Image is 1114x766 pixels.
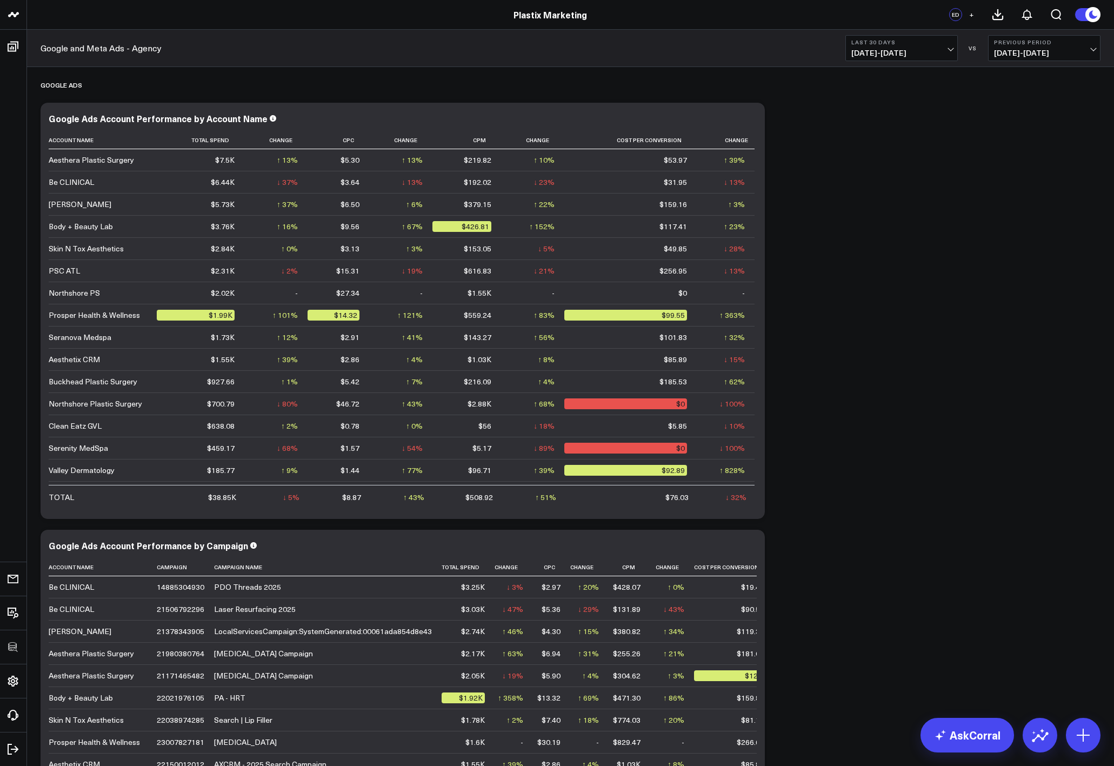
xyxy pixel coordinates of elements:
div: $81.10 [741,715,764,725]
div: VS [963,45,983,51]
div: Seranova Medspa [49,332,111,343]
div: $117.41 [659,221,687,232]
div: $31.95 [664,177,687,188]
th: Cost Per Conversion [564,131,696,149]
div: Valley Dermatology [49,465,115,476]
div: $1.55K [211,354,235,365]
div: $219.82 [464,155,491,165]
div: ↑ 12% [277,332,298,343]
div: $1.6K [465,737,485,748]
div: Google Ads Account Performance by Campaign [49,539,248,551]
div: 21171465482 [157,670,204,681]
div: Google Ads [41,72,82,97]
div: ↑ 0% [406,421,423,431]
div: ↓ 47% [502,604,523,615]
div: $216.09 [464,376,491,387]
b: Previous Period [994,39,1095,45]
div: ↑ 62% [724,376,745,387]
div: ↑ 41% [402,332,423,343]
div: $159.16 [659,199,687,210]
div: - [521,737,523,748]
div: ↓ 13% [724,177,745,188]
th: Account Name [49,131,157,149]
div: ↓ 21% [533,265,555,276]
div: $256.95 [659,265,687,276]
div: ↑ 63% [502,648,523,659]
div: $428.07 [613,582,641,592]
div: ↑ 67% [402,221,423,232]
div: ↑ 9% [281,465,298,476]
div: $829.47 [613,737,641,748]
div: ↑ 121% [397,310,423,321]
div: ↓ 13% [402,177,423,188]
th: Cpm [609,558,650,576]
div: Google Ads Account Performance by Account Name [49,112,268,124]
div: ↑ 4% [406,354,423,365]
div: ↑ 77% [402,465,423,476]
div: $49.85 [664,243,687,254]
div: [MEDICAL_DATA] [214,737,277,748]
div: $14.32 [308,310,359,321]
div: $7.5K [215,155,235,165]
div: $30.19 [537,737,561,748]
div: ↑ 56% [533,332,555,343]
a: Plastix Marketing [513,9,587,21]
div: $3.64 [341,177,359,188]
div: $5.42 [341,376,359,387]
div: ↓ 100% [719,398,745,409]
div: 21378343905 [157,626,204,637]
div: Aesthera Plastic Surgery [49,648,134,659]
div: $101.83 [659,332,687,343]
div: 23007827181 [157,737,204,748]
div: $1.55K [468,288,491,298]
div: $0 [564,398,686,409]
div: - [742,288,745,298]
div: Prosper Health & Wellness [49,737,140,748]
div: ↑ 3% [668,670,684,681]
div: $2.17K [461,648,485,659]
div: Skin N Tox Aesthetics [49,715,124,725]
div: $3.13 [341,243,359,254]
div: ↑ 39% [724,155,745,165]
div: $2.84K [211,243,235,254]
div: ↓ 10% [724,421,745,431]
div: $3.25K [461,582,485,592]
div: Body + Beauty Lab [49,221,113,232]
div: ↑ 86% [663,692,684,703]
div: ↑ 46% [502,626,523,637]
div: ↓ 5% [538,243,555,254]
th: Change [501,131,564,149]
div: $5.73K [211,199,235,210]
div: $159.81 [737,692,764,703]
div: ↑ 3% [406,243,423,254]
div: Be CLINICAL [49,582,94,592]
div: PDO Threads 2025 [214,582,281,592]
div: ↑ 20% [663,715,684,725]
div: LocalServicesCampaign:SystemGenerated:00061ada854d8e43 [214,626,432,637]
th: Account Name [49,558,157,576]
div: $99.55 [564,310,686,321]
div: - [295,288,298,298]
div: $2.31K [211,265,235,276]
div: $3.76K [211,221,235,232]
div: $2.02K [211,288,235,298]
div: ↑ 4% [582,670,599,681]
div: Northshore PS [49,288,100,298]
div: ↓ 28% [724,243,745,254]
div: ↑ 13% [402,155,423,165]
th: Change [650,558,694,576]
div: ↓ 89% [533,443,555,454]
div: ↑ 363% [719,310,745,321]
div: $774.03 [613,715,641,725]
div: $2.88K [468,398,491,409]
div: $1.92K [442,692,485,703]
div: $1.73K [211,332,235,343]
div: ↓ 15% [724,354,745,365]
div: ↑ 828% [719,465,745,476]
button: Previous Period[DATE]-[DATE] [988,35,1100,61]
div: Northshore Plastic Surgery [49,398,142,409]
div: Clean Eatz GVL [49,421,102,431]
div: $27.34 [336,288,359,298]
div: Skin N Tox Aesthetics [49,243,124,254]
div: $426.81 [432,221,491,232]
